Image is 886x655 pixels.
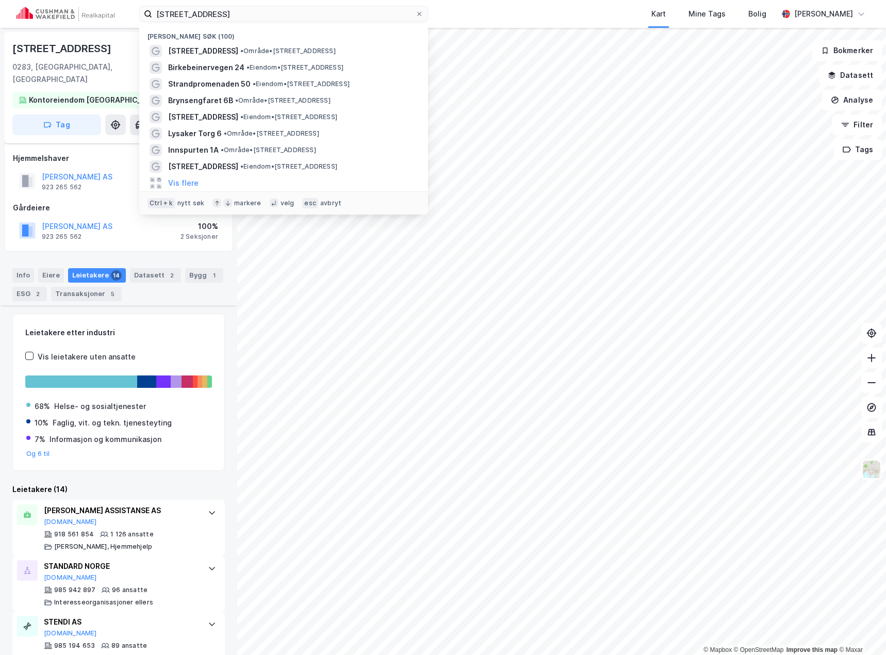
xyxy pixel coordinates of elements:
[110,530,154,538] div: 1 126 ansatte
[651,8,666,20] div: Kart
[794,8,853,20] div: [PERSON_NAME]
[240,47,336,55] span: Område • [STREET_ADDRESS]
[54,598,153,607] div: Interesseorganisasjoner ellers
[130,268,181,283] div: Datasett
[147,198,175,208] div: Ctrl + k
[112,586,147,594] div: 96 ansatte
[38,268,64,283] div: Eiere
[167,270,177,281] div: 2
[17,7,114,21] img: cushman-wakefield-realkapital-logo.202ea83816669bd177139c58696a8fa1.svg
[54,543,152,551] div: [PERSON_NAME], Hjemmehjelp
[25,326,212,339] div: Leietakere etter industri
[734,646,784,653] a: OpenStreetMap
[54,530,94,538] div: 918 561 854
[320,199,341,207] div: avbryt
[38,351,136,363] div: Vis leietakere uten ansatte
[139,24,428,43] div: [PERSON_NAME] søk (100)
[44,504,198,517] div: [PERSON_NAME] ASSISTANSE AS
[35,400,50,413] div: 68%
[168,127,222,140] span: Lysaker Torg 6
[253,80,350,88] span: Eiendom • [STREET_ADDRESS]
[235,96,331,105] span: Område • [STREET_ADDRESS]
[12,483,225,496] div: Leietakere (14)
[12,287,47,301] div: ESG
[168,177,199,189] button: Vis flere
[834,605,886,655] iframe: Chat Widget
[221,146,316,154] span: Område • [STREET_ADDRESS]
[834,139,882,160] button: Tags
[53,417,172,429] div: Faglig, vit. og tekn. tjenesteyting
[240,162,337,171] span: Eiendom • [STREET_ADDRESS]
[168,144,219,156] span: Innspurten 1A
[181,233,218,241] div: 2 Seksjoner
[13,152,224,165] div: Hjemmelshaver
[44,560,198,572] div: STANDARD NORGE
[181,220,218,233] div: 100%
[152,6,415,22] input: Søk på adresse, matrikkel, gårdeiere, leietakere eller personer
[834,605,886,655] div: Kontrollprogram for chat
[247,63,250,71] span: •
[54,400,146,413] div: Helse- og sosialtjenester
[29,94,162,106] div: Kontoreiendom [GEOGRAPHIC_DATA]
[253,80,256,88] span: •
[12,61,146,86] div: 0283, [GEOGRAPHIC_DATA], [GEOGRAPHIC_DATA]
[688,8,726,20] div: Mine Tags
[13,202,224,214] div: Gårdeiere
[224,129,319,138] span: Område • [STREET_ADDRESS]
[247,63,343,72] span: Eiendom • [STREET_ADDRESS]
[107,289,118,299] div: 5
[68,268,126,283] div: Leietakere
[168,45,238,57] span: [STREET_ADDRESS]
[819,65,882,86] button: Datasett
[44,518,97,526] button: [DOMAIN_NAME]
[748,8,766,20] div: Bolig
[50,433,161,446] div: Informasjon og kommunikasjon
[54,586,95,594] div: 985 942 897
[302,198,318,208] div: esc
[26,450,50,458] button: Og 6 til
[185,268,223,283] div: Bygg
[786,646,838,653] a: Improve this map
[703,646,732,653] a: Mapbox
[35,433,45,446] div: 7%
[812,40,882,61] button: Bokmerker
[221,146,224,154] span: •
[44,574,97,582] button: [DOMAIN_NAME]
[54,642,95,650] div: 985 194 653
[168,94,233,107] span: Brynsengfaret 6B
[32,289,43,299] div: 2
[168,111,238,123] span: [STREET_ADDRESS]
[177,199,205,207] div: nytt søk
[862,460,881,479] img: Z
[281,199,294,207] div: velg
[44,616,198,628] div: STENDI AS
[35,417,48,429] div: 10%
[168,160,238,173] span: [STREET_ADDRESS]
[832,114,882,135] button: Filter
[822,90,882,110] button: Analyse
[44,629,97,637] button: [DOMAIN_NAME]
[51,287,122,301] div: Transaksjoner
[111,642,147,650] div: 89 ansatte
[12,268,34,283] div: Info
[209,270,219,281] div: 1
[234,199,261,207] div: markere
[224,129,227,137] span: •
[235,96,238,104] span: •
[240,113,243,121] span: •
[12,114,101,135] button: Tag
[240,162,243,170] span: •
[168,61,244,74] span: Birkebeinervegen 24
[240,47,243,55] span: •
[42,233,81,241] div: 923 265 562
[12,40,113,57] div: [STREET_ADDRESS]
[168,78,251,90] span: Strandpromenaden 50
[240,113,337,121] span: Eiendom • [STREET_ADDRESS]
[111,270,122,281] div: 14
[42,183,81,191] div: 923 265 562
